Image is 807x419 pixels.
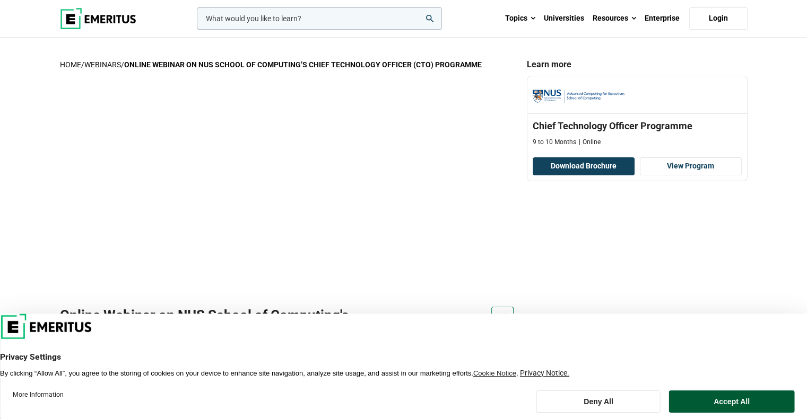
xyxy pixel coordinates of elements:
[60,81,514,293] iframe: YouTube video player
[124,60,482,69] strong: Online Webinar on NUS School of Computing’s Chief Technology Officer (CTO) Programme
[533,84,625,108] img: NUS School of Computing
[84,60,121,69] a: Webinars
[60,59,514,70] p: / /
[689,7,748,30] a: Login
[533,138,576,147] p: 9 to 10 Months
[640,157,742,175] a: View Program
[579,138,601,147] p: Online
[60,307,359,341] h1: Online Webinar on NUS School of Computing's Chief Technology Officer (CTO) Programme
[533,157,635,175] button: Download Brochure
[527,59,748,70] p: Learn more
[197,7,442,30] input: woocommerce-product-search-field-0
[533,119,742,132] h3: Chief Technology Officer Programme
[60,60,81,69] a: home
[527,76,747,152] a: NUS School of Computing Chief Technology Officer Programme 9 to 10 Months Online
